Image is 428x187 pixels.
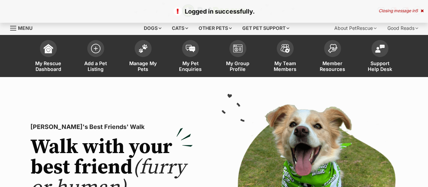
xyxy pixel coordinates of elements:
[330,21,381,35] div: About PetRescue
[25,37,72,77] a: My Rescue Dashboard
[233,44,243,53] img: group-profile-icon-3fa3cf56718a62981997c0bc7e787c4b2cf8bcc04b72c1350f741eb67cf2f40e.svg
[223,60,253,72] span: My Group Profile
[383,21,423,35] div: Good Reads
[356,37,404,77] a: Support Help Desk
[81,60,111,72] span: Add a Pet Listing
[128,60,158,72] span: Manage My Pets
[10,21,37,34] a: Menu
[375,44,385,53] img: help-desk-icon-fdf02630f3aa405de69fd3d07c3f3aa587a6932b1a1747fa1d2bba05be0121f9.svg
[317,60,348,72] span: Member Resources
[194,21,236,35] div: Other pets
[186,45,195,52] img: pet-enquiries-icon-7e3ad2cf08bfb03b45e93fb7055b45f3efa6380592205ae92323e6603595dc1f.svg
[139,21,166,35] div: Dogs
[309,37,356,77] a: Member Resources
[91,44,100,53] img: add-pet-listing-icon-0afa8454b4691262ce3f59096e99ab1cd57d4a30225e0717b998d2c9b9846f56.svg
[214,37,262,77] a: My Group Profile
[119,37,167,77] a: Manage My Pets
[167,21,193,35] div: Cats
[175,60,206,72] span: My Pet Enquiries
[30,122,193,132] p: [PERSON_NAME]'s Best Friends' Walk
[138,44,148,53] img: manage-my-pets-icon-02211641906a0b7f246fdf0571729dbe1e7629f14944591b6c1af311fb30b64b.svg
[328,44,337,53] img: member-resources-icon-8e73f808a243e03378d46382f2149f9095a855e16c252ad45f914b54edf8863c.svg
[270,60,300,72] span: My Team Members
[33,60,64,72] span: My Rescue Dashboard
[44,44,53,53] img: dashboard-icon-eb2f2d2d3e046f16d808141f083e7271f6b2e854fb5c12c21221c1fb7104beca.svg
[18,25,32,31] span: Menu
[72,37,119,77] a: Add a Pet Listing
[262,37,309,77] a: My Team Members
[280,44,290,53] img: team-members-icon-5396bd8760b3fe7c0b43da4ab00e1e3bb1a5d9ba89233759b79545d2d3fc5d0d.svg
[365,60,395,72] span: Support Help Desk
[167,37,214,77] a: My Pet Enquiries
[238,21,294,35] div: Get pet support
